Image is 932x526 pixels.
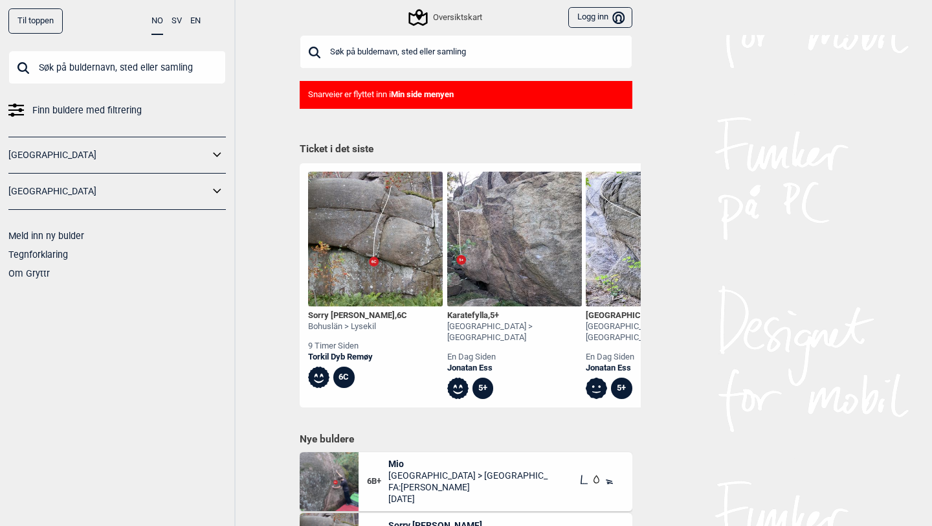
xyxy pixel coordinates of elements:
[8,268,50,279] a: Om Gryttr
[367,476,388,487] span: 6B+
[300,143,632,157] h1: Ticket i det siste
[8,249,68,260] a: Tegnforklaring
[586,310,720,321] div: [GEOGRAPHIC_DATA] ,
[586,363,720,374] a: Jonatan Ess
[300,433,632,446] h1: Nye buldere
[151,8,163,35] button: NO
[8,51,226,84] input: Søk på buldernavn, sted eller samling
[388,493,549,505] span: [DATE]
[472,378,494,399] div: 5+
[333,367,355,388] div: 6C
[586,321,720,343] div: [GEOGRAPHIC_DATA] > [GEOGRAPHIC_DATA]
[32,101,142,120] span: Finn buldere med filtrering
[490,310,499,320] span: 5+
[611,378,632,399] div: 5+
[8,146,209,165] a: [GEOGRAPHIC_DATA]
[447,363,582,374] a: Jonatan Ess
[447,310,582,321] div: Karatefylla ,
[8,231,84,241] a: Meld inn ny bulder
[586,172,720,306] img: Crimp boulevard
[300,35,632,69] input: Søk på buldernavn, sted eller samling
[447,352,582,363] div: en dag siden
[388,470,549,481] span: [GEOGRAPHIC_DATA] > [GEOGRAPHIC_DATA]
[410,10,482,25] div: Oversiktskart
[172,8,182,34] button: SV
[397,310,407,320] span: 6C
[568,7,632,29] button: Logg inn
[586,352,720,363] div: en dag siden
[388,481,549,493] span: FA: [PERSON_NAME]
[190,8,201,34] button: EN
[308,341,407,352] div: 9 timer siden
[308,172,443,306] img: Sorry Stig
[300,452,632,511] div: Mio6B+Mio[GEOGRAPHIC_DATA] > [GEOGRAPHIC_DATA]FA:[PERSON_NAME][DATE]
[447,321,582,343] div: [GEOGRAPHIC_DATA] > [GEOGRAPHIC_DATA]
[308,352,407,363] a: Torkil Dyb Remøy
[308,321,407,332] div: Bohuslän > Lysekil
[447,172,582,306] img: Karatefylla
[8,101,226,120] a: Finn buldere med filtrering
[391,89,454,99] b: Min side menyen
[8,182,209,201] a: [GEOGRAPHIC_DATA]
[300,81,632,109] div: Snarveier er flyttet inn i
[300,452,359,511] img: Mio
[388,458,549,470] span: Mio
[8,8,63,34] div: Til toppen
[308,310,407,321] div: Sorry [PERSON_NAME] ,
